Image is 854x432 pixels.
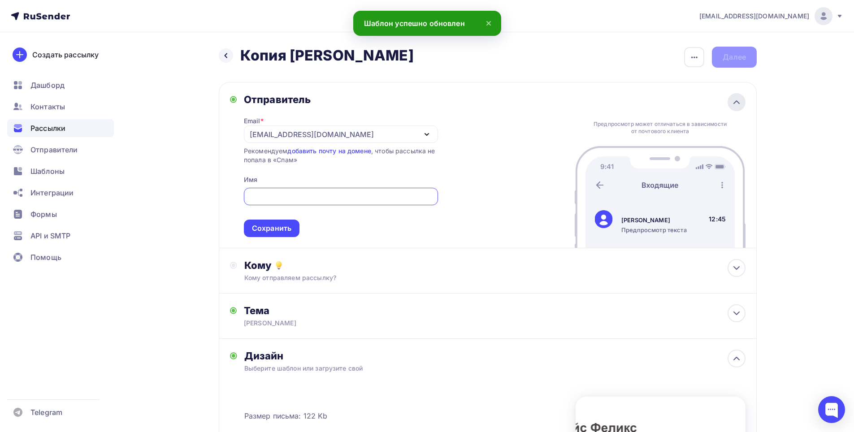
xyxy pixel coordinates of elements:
div: [PERSON_NAME] [621,216,687,224]
a: Контакты [7,98,114,116]
div: Тема [244,304,421,317]
div: Рекомендуем , чтобы рассылка не попала в «Спам» [244,147,438,164]
span: Интеграции [30,187,74,198]
div: Создать рассылку [32,49,99,60]
div: Сохранить [252,223,291,233]
span: Формы [30,209,57,220]
span: [EMAIL_ADDRESS][DOMAIN_NAME] [699,12,809,21]
div: [EMAIL_ADDRESS][DOMAIN_NAME] [250,129,374,140]
div: Отправитель [244,93,438,106]
a: [EMAIL_ADDRESS][DOMAIN_NAME] [699,7,843,25]
div: Кому [244,259,746,272]
div: Предпросмотр текста [621,226,687,234]
a: Шаблоны [7,162,114,180]
div: Email [244,117,264,125]
a: добавить почту на домене [287,147,371,155]
div: Выберите шаблон или загрузите свой [244,364,696,373]
span: Рассылки [30,123,65,134]
div: Кому отправляем рассылку? [244,273,696,282]
a: Дашборд [7,76,114,94]
span: Telegram [30,407,62,418]
span: Отправители [30,144,78,155]
span: API и SMTP [30,230,70,241]
a: Формы [7,205,114,223]
span: Контакты [30,101,65,112]
h2: Копия [PERSON_NAME] [240,47,414,65]
span: Дашборд [30,80,65,91]
button: [EMAIL_ADDRESS][DOMAIN_NAME] [244,125,438,143]
a: Рассылки [7,119,114,137]
div: Дизайн [244,350,746,362]
span: Помощь [30,252,61,263]
div: 12:45 [709,215,726,224]
div: Имя [244,175,257,184]
a: Отправители [7,141,114,159]
div: [PERSON_NAME] [244,319,403,328]
span: Шаблоны [30,166,65,177]
div: Предпросмотр может отличаться в зависимости от почтового клиента [591,121,729,135]
span: Размер письма: 122 Kb [244,410,328,421]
